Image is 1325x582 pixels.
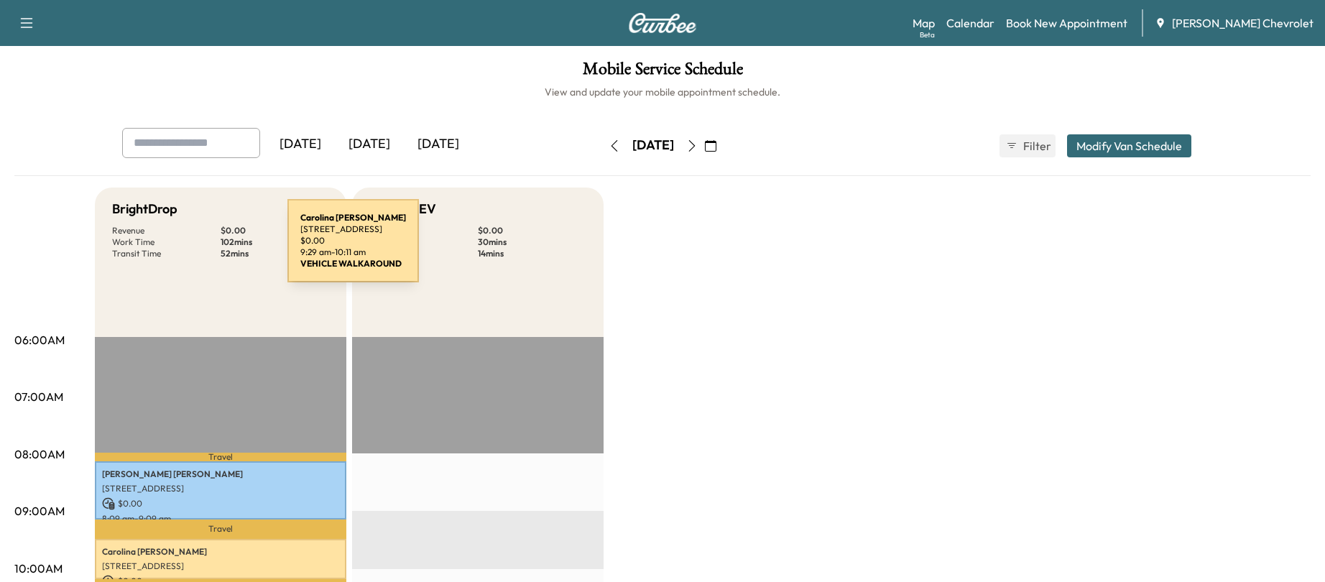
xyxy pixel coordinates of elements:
[369,225,478,236] p: Revenue
[112,236,221,248] p: Work Time
[300,246,406,258] p: 9:29 am - 10:11 am
[14,60,1311,85] h1: Mobile Service Schedule
[478,248,586,259] p: 14 mins
[266,128,335,161] div: [DATE]
[335,128,404,161] div: [DATE]
[102,560,339,572] p: [STREET_ADDRESS]
[946,14,994,32] a: Calendar
[369,248,478,259] p: Transit Time
[221,236,329,248] p: 102 mins
[14,445,65,463] p: 08:00AM
[221,225,329,236] p: $ 0.00
[102,513,339,525] p: 8:09 am - 9:09 am
[95,519,346,539] p: Travel
[1067,134,1191,157] button: Modify Van Schedule
[300,235,406,246] p: $ 0.00
[1023,137,1049,154] span: Filter
[14,502,65,519] p: 09:00AM
[102,468,339,480] p: [PERSON_NAME] [PERSON_NAME]
[478,225,586,236] p: $ 0.00
[300,258,402,269] b: VEHICLE WALKAROUND
[102,546,339,558] p: Carolina [PERSON_NAME]
[112,248,221,259] p: Transit Time
[221,248,329,259] p: 52 mins
[14,331,65,348] p: 06:00AM
[112,225,221,236] p: Revenue
[628,13,697,33] img: Curbee Logo
[14,85,1311,99] h6: View and update your mobile appointment schedule.
[913,14,935,32] a: MapBeta
[999,134,1056,157] button: Filter
[300,212,406,223] b: Carolina [PERSON_NAME]
[95,453,346,461] p: Travel
[14,560,63,577] p: 10:00AM
[1006,14,1127,32] a: Book New Appointment
[632,137,674,154] div: [DATE]
[369,236,478,248] p: Work Time
[478,236,586,248] p: 30 mins
[920,29,935,40] div: Beta
[102,497,339,510] p: $ 0.00
[1172,14,1314,32] span: [PERSON_NAME] Chevrolet
[112,199,177,219] h5: BrightDrop
[300,223,406,235] p: [STREET_ADDRESS]
[14,388,63,405] p: 07:00AM
[102,483,339,494] p: [STREET_ADDRESS]
[404,128,473,161] div: [DATE]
